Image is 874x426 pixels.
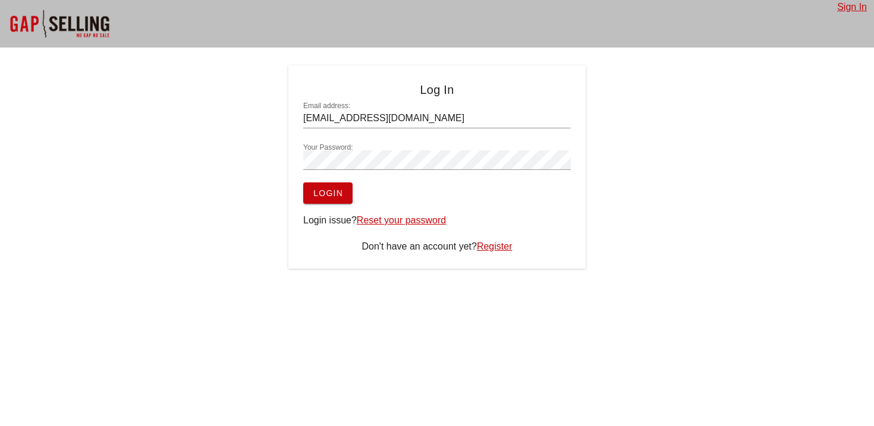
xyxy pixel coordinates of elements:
a: Register [477,241,513,251]
a: Reset your password [357,215,446,225]
label: Email address: [303,102,350,111]
h4: Log In [303,80,571,99]
button: Login [303,182,353,204]
div: Don't have an account yet? [303,239,571,254]
div: Login issue? [303,213,571,228]
a: Sign In [837,2,867,12]
span: Login [313,188,343,198]
label: Your Password: [303,143,353,152]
